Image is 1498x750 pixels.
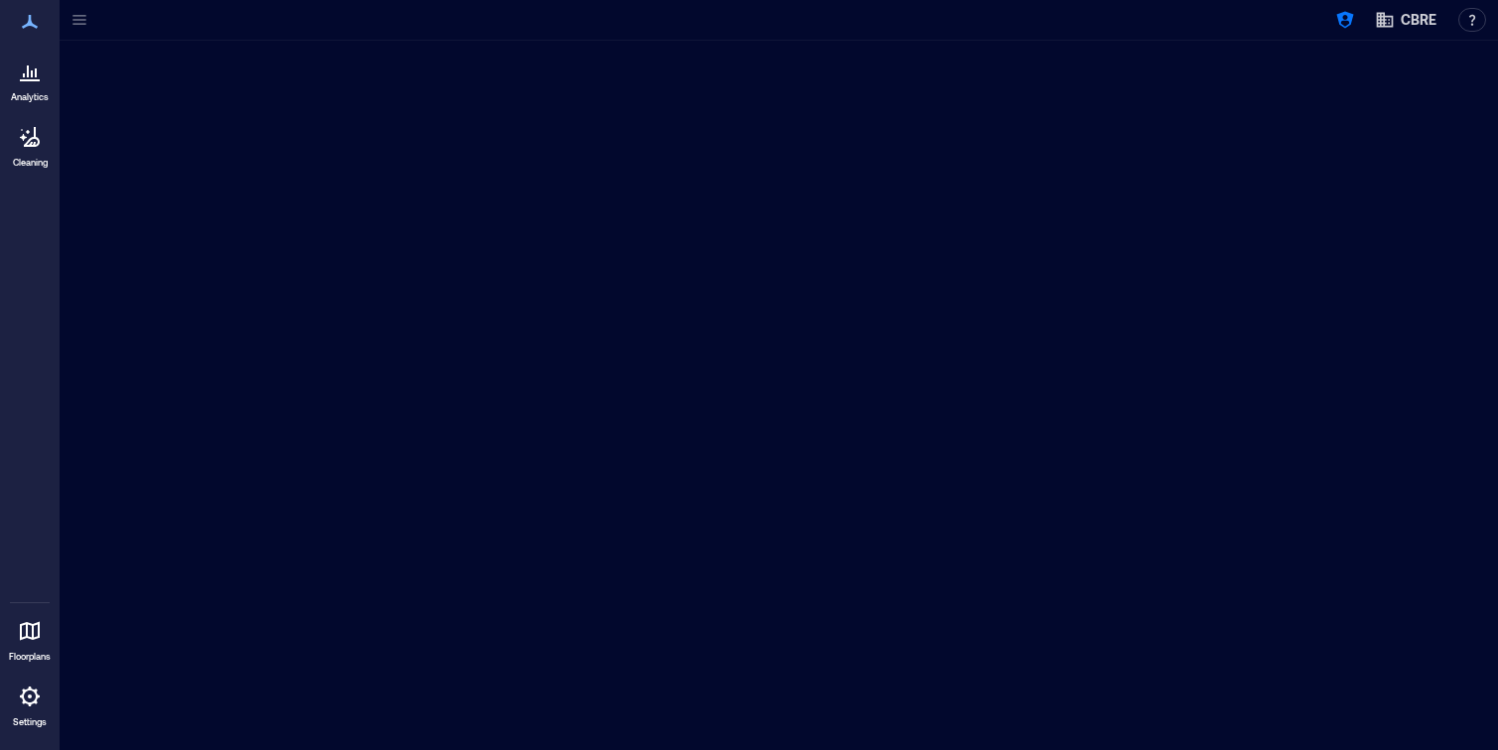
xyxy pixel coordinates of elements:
span: CBRE [1401,10,1436,30]
a: Cleaning [5,113,55,175]
a: Floorplans [3,607,57,669]
a: Analytics [5,48,55,109]
p: Analytics [11,91,49,103]
p: Settings [13,716,47,728]
a: Settings [6,673,54,734]
p: Floorplans [9,651,51,663]
p: Cleaning [13,157,48,169]
button: CBRE [1369,4,1442,36]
